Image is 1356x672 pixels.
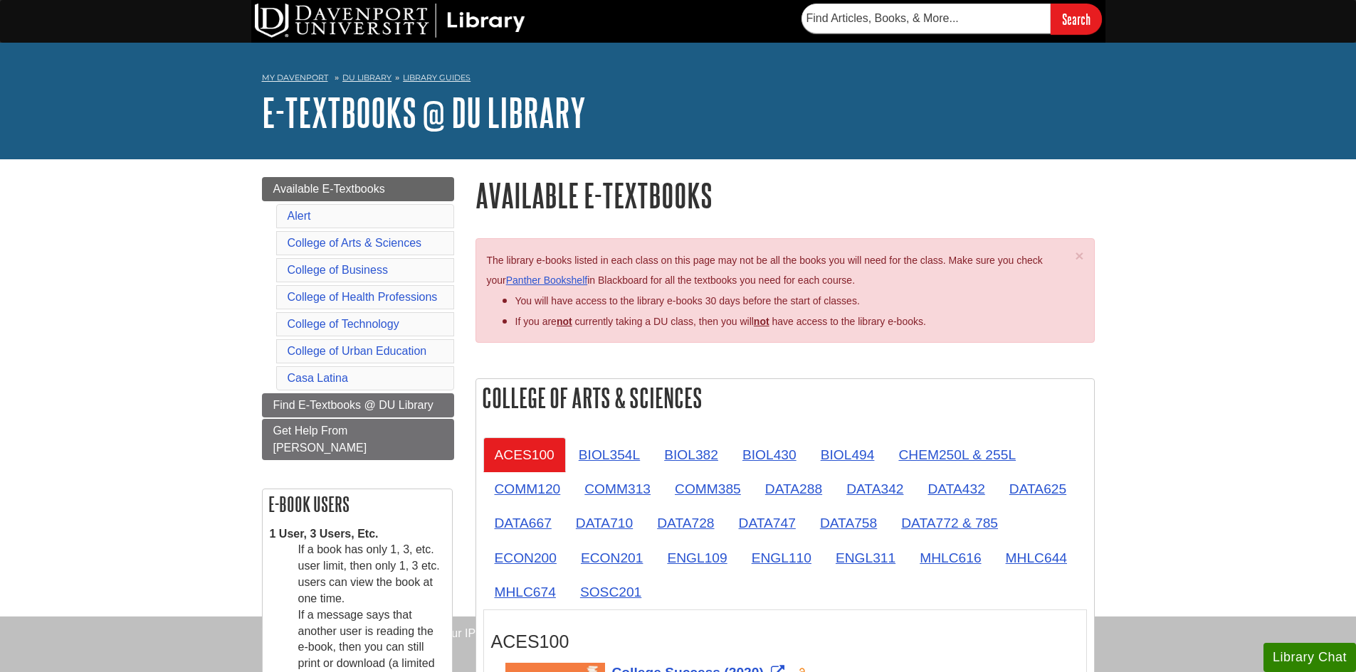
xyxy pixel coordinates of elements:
[273,183,385,195] span: Available E-Textbooks
[288,291,438,303] a: College of Health Professions
[740,540,823,575] a: ENGL110
[255,4,525,38] img: DU Library
[557,316,572,327] strong: not
[483,540,568,575] a: ECON200
[809,437,886,472] a: BIOL494
[270,526,445,543] dt: 1 User, 3 Users, Etc.
[476,379,1094,417] h2: College of Arts & Sciences
[288,264,388,276] a: College of Business
[1075,248,1083,263] button: Close
[908,540,992,575] a: MHLC616
[564,506,644,540] a: DATA710
[1051,4,1102,34] input: Search
[727,506,807,540] a: DATA747
[491,631,1079,652] h3: ACES100
[515,295,860,306] span: You will have access to the library e-books 30 days before the start of classes.
[483,437,566,472] a: ACES100
[262,68,1095,91] nav: breadcrumb
[916,471,996,506] a: DATA432
[262,90,586,134] a: E-Textbooks @ DU Library
[656,540,738,575] a: ENGL109
[288,318,399,330] a: College of Technology
[1075,247,1083,264] span: ×
[487,255,1043,287] span: The library e-books listed in each class on this page may not be all the books you will need for ...
[569,540,654,575] a: ECON201
[890,506,1009,540] a: DATA772 & 785
[663,471,752,506] a: COMM385
[273,399,433,411] span: Find E-Textbooks @ DU Library
[998,471,1078,506] a: DATA625
[994,540,1078,575] a: MHLC644
[273,425,367,454] span: Get Help From [PERSON_NAME]
[515,316,926,327] span: If you are currently taking a DU class, then you will have access to the library e-books.
[262,72,328,84] a: My Davenport
[1263,643,1356,672] button: Library Chat
[646,506,725,540] a: DATA728
[653,437,730,472] a: BIOL382
[801,4,1102,34] form: Searches DU Library's articles, books, and more
[263,489,452,519] h2: E-book Users
[483,506,563,540] a: DATA667
[567,437,651,472] a: BIOL354L
[824,540,907,575] a: ENGL311
[288,345,427,357] a: College of Urban Education
[262,177,454,201] a: Available E-Textbooks
[288,210,311,222] a: Alert
[506,274,587,286] a: Panther Bookshelf
[483,471,572,506] a: COMM120
[801,4,1051,33] input: Find Articles, Books, & More...
[262,419,454,460] a: Get Help From [PERSON_NAME]
[754,316,769,327] u: not
[569,575,653,609] a: SOSC201
[288,372,348,384] a: Casa Latina
[887,437,1027,472] a: CHEM250L & 255L
[731,437,808,472] a: BIOL430
[262,393,454,417] a: Find E-Textbooks @ DU Library
[483,575,567,609] a: MHLC674
[754,471,834,506] a: DATA288
[809,506,888,540] a: DATA758
[835,471,915,506] a: DATA342
[403,73,471,82] a: Library Guides
[288,237,422,249] a: College of Arts & Sciences
[573,471,662,506] a: COMM313
[475,177,1095,213] h1: Available E-Textbooks
[342,73,391,82] a: DU Library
